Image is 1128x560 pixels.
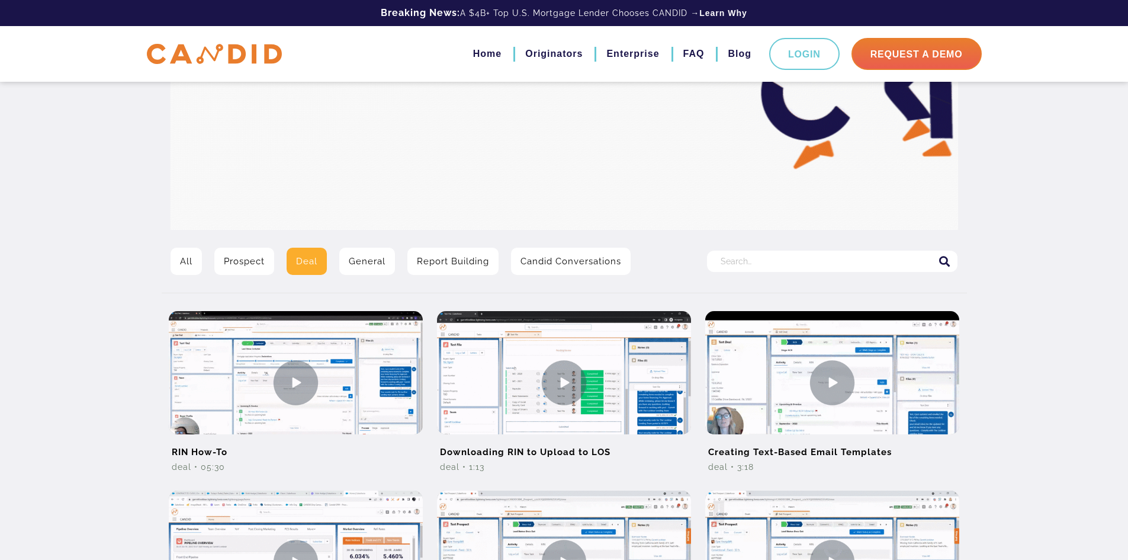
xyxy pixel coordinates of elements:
img: Downloading RIN to Upload to LOS Video [437,311,691,454]
a: Enterprise [606,44,659,64]
a: Deal [287,248,327,275]
img: Creating Text-Based Email Templates Video [705,311,959,454]
a: Report Building [407,248,499,275]
a: General [339,248,395,275]
h2: RIN How-To [169,434,423,461]
a: Learn Why [699,7,747,19]
b: Breaking News: [381,7,460,18]
img: RIN How-To Video [169,311,423,454]
a: Prospect [214,248,274,275]
a: All [171,248,202,275]
a: Originators [525,44,583,64]
div: Deal • 05:30 [169,461,423,473]
a: Request A Demo [851,38,982,70]
a: Login [769,38,840,70]
div: Deal • 1:13 [437,461,691,473]
a: Blog [728,44,751,64]
a: Home [473,44,502,64]
a: Candid Conversations [511,248,631,275]
h2: Creating Text-Based Email Templates [705,434,959,461]
img: CANDID APP [147,44,282,65]
a: FAQ [683,44,705,64]
h2: Downloading RIN to Upload to LOS [437,434,691,461]
div: Deal • 3:18 [705,461,959,473]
